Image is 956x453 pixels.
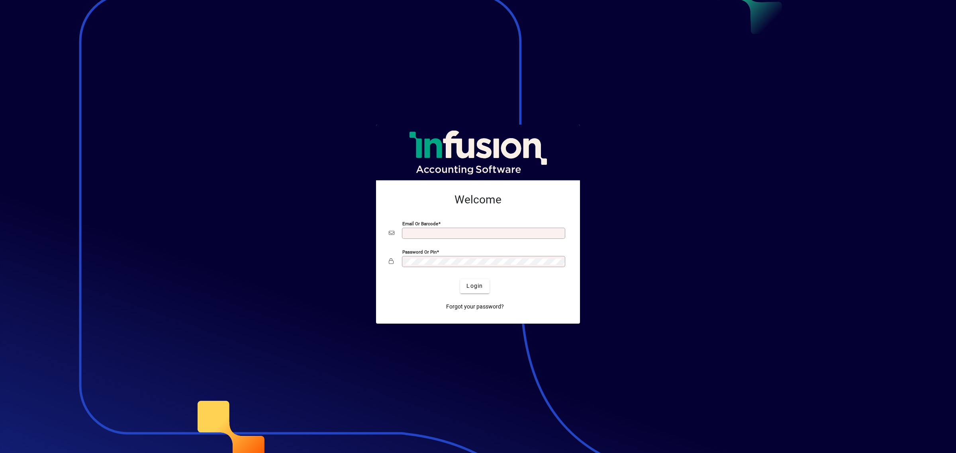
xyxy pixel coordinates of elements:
mat-label: Email or Barcode [402,221,438,226]
a: Forgot your password? [443,300,507,314]
mat-label: Password or Pin [402,249,437,254]
button: Login [460,279,489,293]
span: Login [466,282,483,290]
h2: Welcome [389,193,567,207]
span: Forgot your password? [446,303,504,311]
